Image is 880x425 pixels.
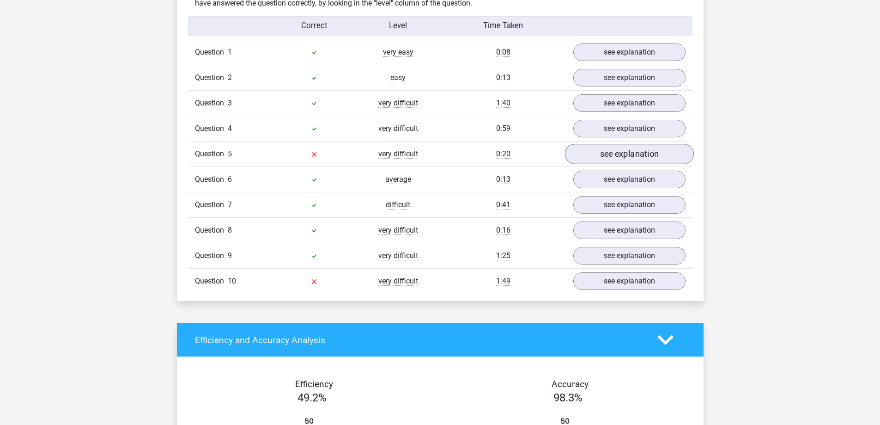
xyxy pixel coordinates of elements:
span: very difficult [378,149,418,159]
span: 6 [228,175,232,184]
span: Question [195,199,228,210]
a: see explanation [573,94,686,112]
span: very easy [383,48,413,57]
span: 1:25 [496,251,510,260]
span: Question [195,123,228,134]
span: 5 [228,149,232,158]
span: 1:40 [496,99,510,108]
span: 9 [228,251,232,260]
span: 1:49 [496,277,510,286]
a: see explanation [573,120,686,137]
a: see explanation [573,69,686,86]
span: Question [195,72,228,83]
span: 2 [228,73,232,82]
div: Time Taken [440,20,566,32]
span: very difficult [378,226,418,235]
span: difficult [386,200,410,209]
span: 0:59 [496,124,510,133]
span: 0:41 [496,200,510,209]
a: see explanation [573,171,686,188]
span: average [385,175,411,184]
span: very difficult [378,124,418,133]
span: 98.3% [553,391,583,404]
h4: Accuracy [451,379,689,389]
span: 1 [228,48,232,56]
span: 8 [228,226,232,234]
span: Question [195,174,228,185]
a: see explanation [573,196,686,214]
span: 0:20 [496,149,510,159]
span: 3 [228,99,232,107]
span: 0:13 [496,175,510,184]
a: see explanation [573,272,686,290]
span: 0:16 [496,226,510,235]
span: easy [390,73,406,82]
span: 4 [228,124,232,133]
span: 10 [228,277,236,285]
a: see explanation [564,144,693,165]
span: Question [195,225,228,236]
span: Question [195,250,228,261]
span: 7 [228,200,232,209]
span: Question [195,98,228,109]
h4: Efficiency [195,379,433,389]
span: 0:13 [496,73,510,82]
span: Question [195,148,228,160]
a: see explanation [573,247,686,265]
a: see explanation [573,43,686,61]
span: very difficult [378,251,418,260]
div: Correct [272,20,356,32]
div: Level [356,20,440,32]
span: very difficult [378,277,418,286]
a: see explanation [573,222,686,239]
span: Question [195,47,228,58]
span: very difficult [378,99,418,108]
span: 0:08 [496,48,510,57]
h4: Efficiency and Accuracy Analysis [195,335,643,345]
span: Question [195,276,228,287]
span: 49.2% [297,391,327,404]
